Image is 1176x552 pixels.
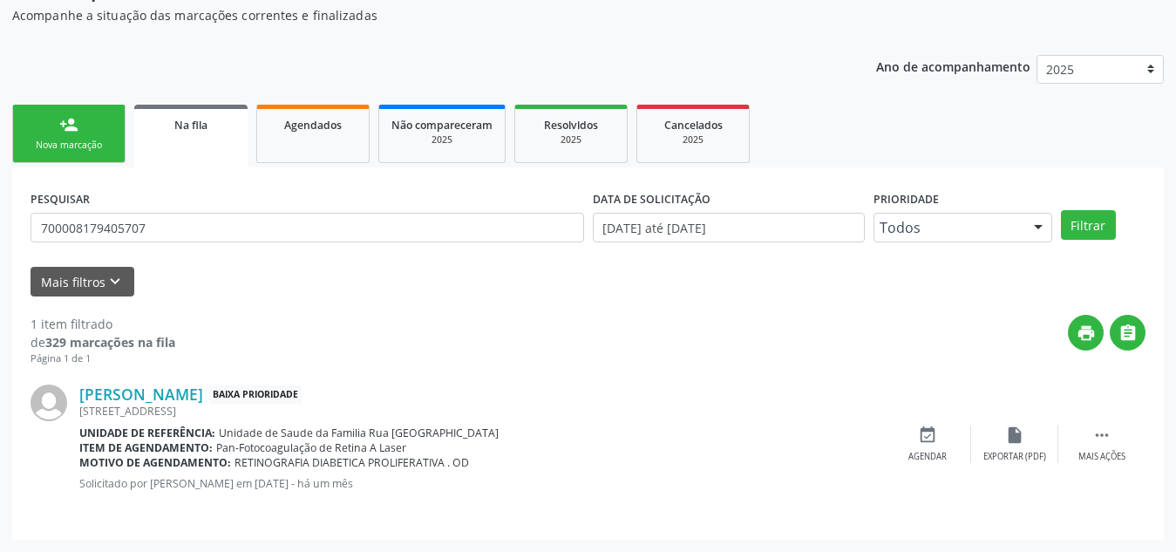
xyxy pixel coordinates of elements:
label: PESQUISAR [31,186,90,213]
p: Ano de acompanhamento [876,55,1030,77]
span: Unidade de Saude da Familia Rua [GEOGRAPHIC_DATA] [219,426,499,440]
div: [STREET_ADDRESS] [79,404,884,419]
img: img [31,385,67,421]
div: Agendar [908,451,947,463]
div: 2025 [527,133,615,147]
div: person_add [59,115,78,134]
span: Baixa Prioridade [209,385,302,404]
i:  [1092,426,1111,445]
div: Nova marcação [25,139,112,152]
span: Todos [880,219,1016,236]
input: Selecione um intervalo [593,213,865,242]
div: Exportar (PDF) [983,451,1046,463]
b: Motivo de agendamento: [79,455,231,470]
div: 2025 [649,133,737,147]
span: RETINOGRAFIA DIABETICA PROLIFERATIVA . OD [235,455,469,470]
i: keyboard_arrow_down [105,272,125,291]
p: Solicitado por [PERSON_NAME] em [DATE] - há um mês [79,476,884,491]
div: 1 item filtrado [31,315,175,333]
label: DATA DE SOLICITAÇÃO [593,186,710,213]
button: Mais filtroskeyboard_arrow_down [31,267,134,297]
span: Não compareceram [391,118,493,133]
a: [PERSON_NAME] [79,385,203,404]
i:  [1118,324,1138,343]
span: Resolvidos [544,118,598,133]
div: Mais ações [1078,451,1125,463]
i: insert_drive_file [1005,426,1024,445]
b: Unidade de referência: [79,426,215,440]
div: de [31,333,175,351]
span: Na fila [174,118,207,133]
i: print [1077,324,1096,343]
button: Filtrar [1061,210,1116,240]
span: Agendados [284,118,342,133]
i: event_available [918,426,937,445]
b: Item de agendamento: [79,440,213,455]
span: Cancelados [664,118,723,133]
p: Acompanhe a situação das marcações correntes e finalizadas [12,6,819,24]
div: Página 1 de 1 [31,351,175,366]
span: Pan-Fotocoagulação de Retina A Laser [216,440,406,455]
label: Prioridade [874,186,939,213]
input: Nome, CNS [31,213,584,242]
button: print [1068,315,1104,351]
div: 2025 [391,133,493,147]
strong: 329 marcações na fila [45,334,175,351]
button:  [1110,315,1145,351]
